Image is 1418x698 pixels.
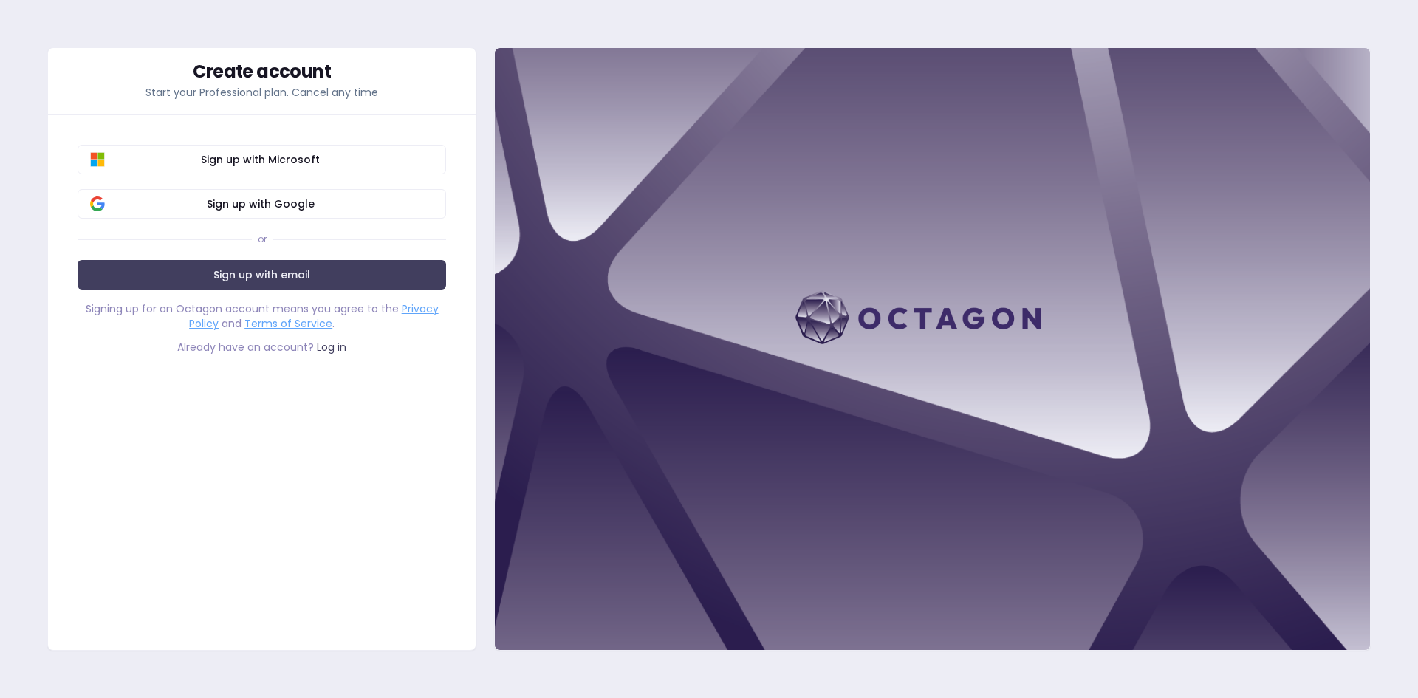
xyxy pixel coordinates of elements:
div: Signing up for an Octagon account means you agree to the and . [78,301,446,331]
p: Start your Professional plan. Cancel any time [78,85,446,100]
a: Log in [317,340,346,355]
a: Privacy Policy [189,301,439,331]
a: Sign up with email [78,260,446,290]
button: Sign up with Microsoft [78,145,446,174]
div: or [258,233,267,245]
span: Sign up with Google [87,196,434,211]
span: Sign up with Microsoft [87,152,434,167]
div: Already have an account? [78,340,446,355]
button: Sign up with Google [78,189,446,219]
a: Terms of Service [244,316,332,331]
div: Create account [78,63,446,81]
